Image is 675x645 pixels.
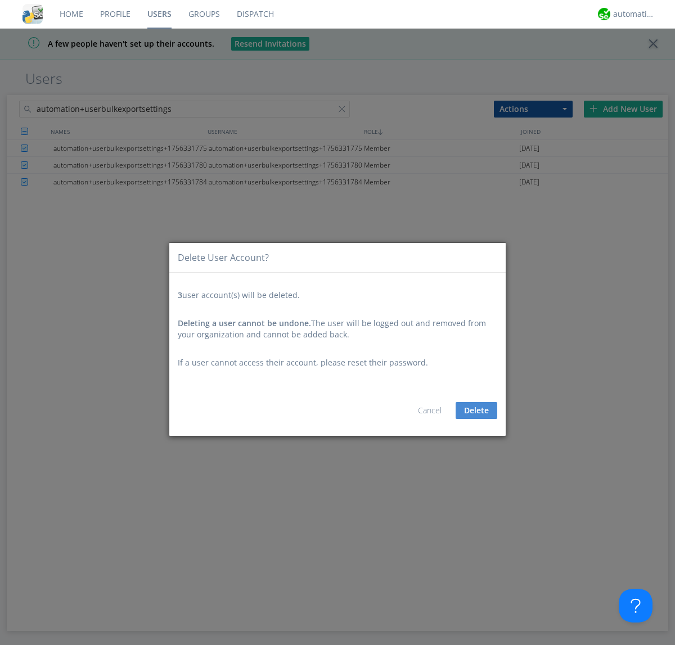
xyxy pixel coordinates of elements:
div: Delete User Account? [178,251,269,264]
span: Deleting a user cannot be undone. [178,318,311,328]
div: automation+atlas [613,8,655,20]
a: Cancel [418,405,442,416]
span: If a user cannot access their account, please reset their password. [178,357,428,368]
div: The user will be logged out and removed from your organization and cannot be added back. [178,318,497,340]
img: cddb5a64eb264b2086981ab96f4c1ba7 [22,4,43,24]
img: d2d01cd9b4174d08988066c6d424eccd [598,8,610,20]
span: user account(s) will be deleted. [178,290,300,300]
button: Delete [456,402,497,419]
span: 3 [178,290,182,300]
